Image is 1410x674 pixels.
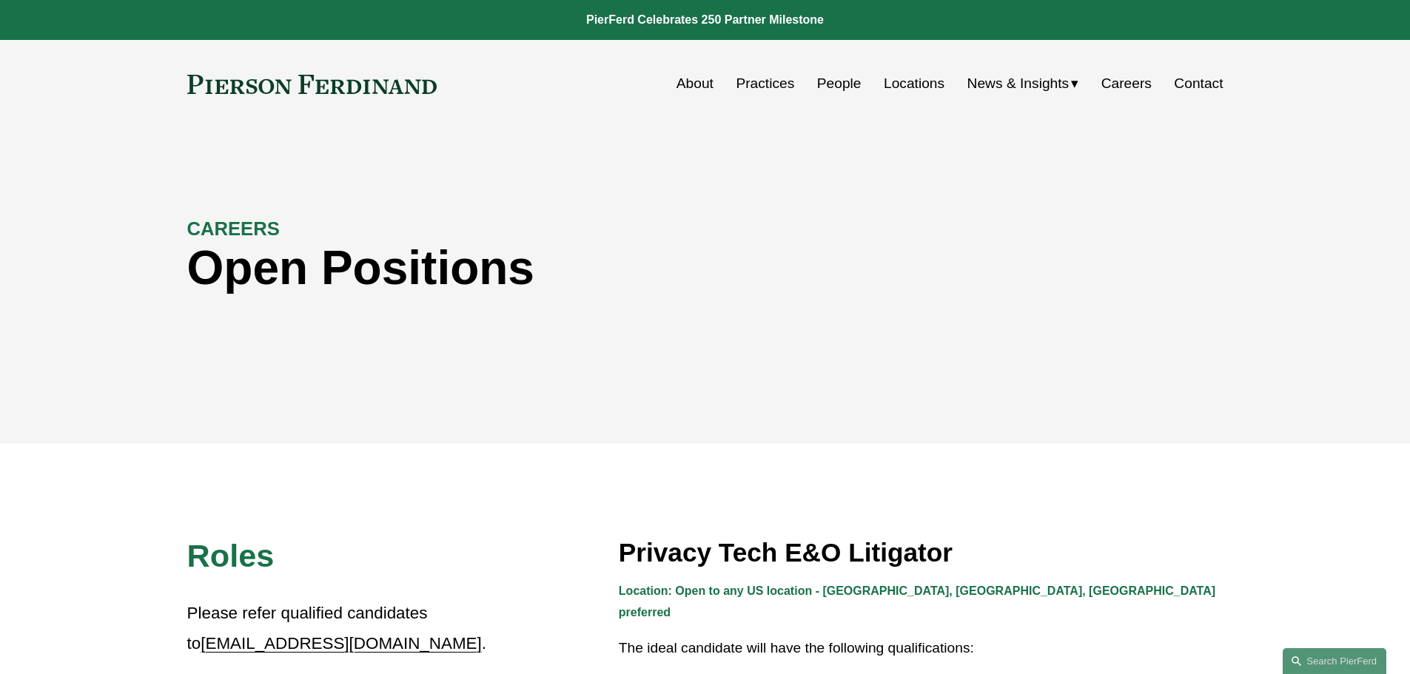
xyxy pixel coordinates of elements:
p: The ideal candidate will have the following qualifications: [619,636,1223,661]
a: People [817,70,862,98]
strong: CAREERS [187,218,280,239]
a: Locations [884,70,944,98]
a: Careers [1101,70,1152,98]
h3: Privacy Tech E&O Litigator [619,536,1223,569]
p: Please refer qualified candidates to . [187,599,489,658]
a: folder dropdown [967,70,1079,98]
h1: Open Positions [187,241,964,295]
span: Roles [187,538,275,573]
a: About [677,70,714,98]
a: Search this site [1283,648,1386,674]
a: Contact [1174,70,1223,98]
strong: Location: Open to any US location - [GEOGRAPHIC_DATA], [GEOGRAPHIC_DATA], [GEOGRAPHIC_DATA] prefe... [619,584,1219,619]
span: News & Insights [967,71,1070,97]
a: [EMAIL_ADDRESS][DOMAIN_NAME] [201,634,481,653]
a: Practices [736,70,794,98]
